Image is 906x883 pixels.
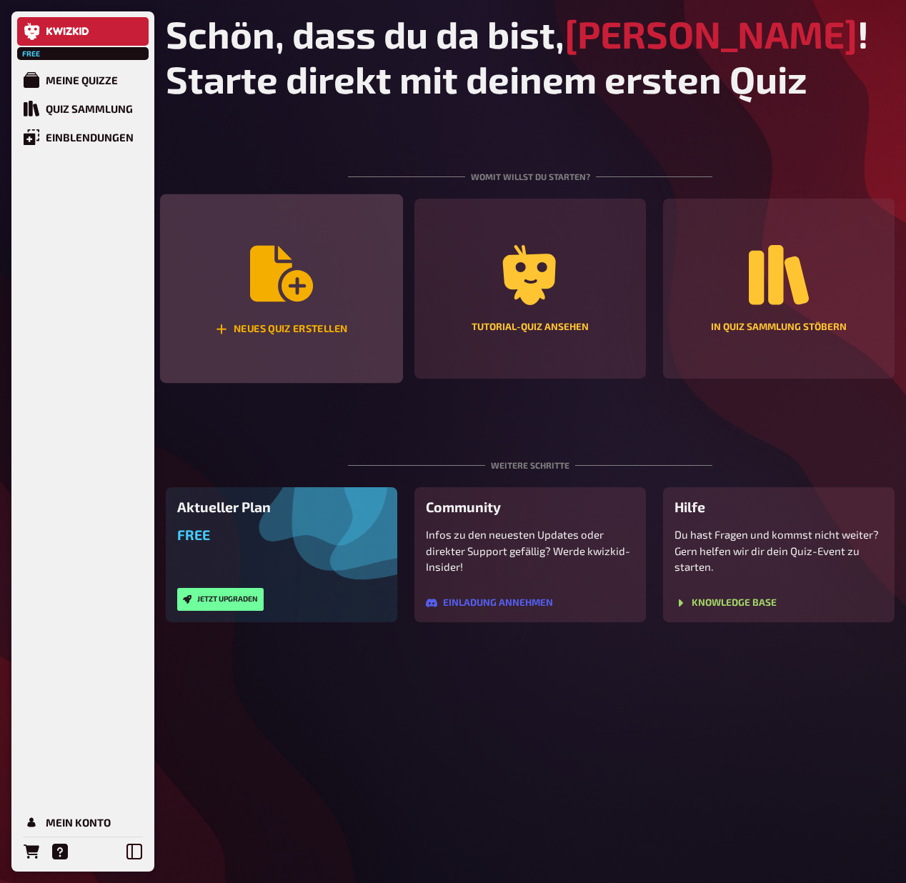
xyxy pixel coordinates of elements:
[160,194,403,384] button: Neues Quiz erstellen
[216,323,348,335] div: Neues Quiz erstellen
[663,199,895,379] a: In Quiz Sammlung stöbern
[426,527,634,575] p: Infos zu den neuesten Updates oder direkter Support gefällig? Werde kwizkid-Insider!
[348,424,712,487] div: Weitere Schritte
[17,123,149,151] a: Einblendungen
[17,94,149,123] a: Quiz Sammlung
[426,499,634,515] h3: Community
[19,49,44,58] span: Free
[348,136,712,199] div: Womit willst du starten?
[17,837,46,866] a: Bestellungen
[17,808,149,837] a: Mein Konto
[564,11,857,56] span: [PERSON_NAME]
[414,199,646,379] a: Tutorial-Quiz ansehen
[46,816,111,829] div: Mein Konto
[711,322,847,332] div: In Quiz Sammlung stöbern
[177,588,264,611] button: Jetzt upgraden
[46,131,134,144] div: Einblendungen
[46,837,74,866] a: Hilfe
[177,499,386,515] h3: Aktueller Plan
[177,527,210,543] span: Free
[674,527,883,575] p: Du hast Fragen und kommst nicht weiter? Gern helfen wir dir dein Quiz-Event zu starten.
[472,322,589,332] div: Tutorial-Quiz ansehen
[166,11,895,101] h1: Schön, dass du da bist, ! Starte direkt mit deinem ersten Quiz
[674,499,883,515] h3: Hilfe
[46,102,133,115] div: Quiz Sammlung
[426,597,553,609] a: Einladung annehmen
[46,74,118,86] div: Meine Quizze
[17,66,149,94] a: Meine Quizze
[674,597,777,609] a: Knowledge Base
